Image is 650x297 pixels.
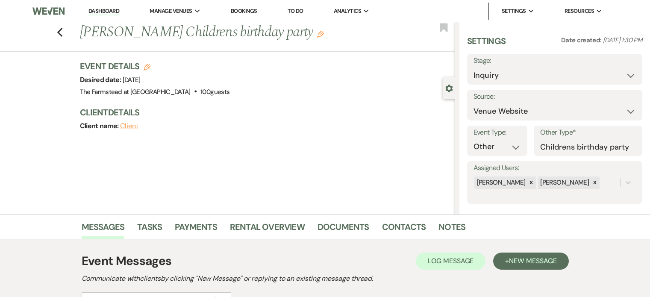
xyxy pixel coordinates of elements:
span: Manage Venues [150,7,192,15]
button: Log Message [416,253,485,270]
span: [DATE] 1:30 PM [603,36,642,44]
span: Resources [565,7,594,15]
a: Tasks [137,220,162,239]
label: Other Type* [540,126,636,139]
span: 100 guests [200,88,229,96]
h1: Event Messages [82,252,172,270]
img: Weven Logo [32,2,65,20]
span: Date created: [561,36,603,44]
a: Documents [318,220,369,239]
a: Bookings [231,7,257,15]
button: Close lead details [445,84,453,92]
span: Desired date: [80,75,123,84]
span: Log Message [428,256,474,265]
a: Notes [438,220,465,239]
span: The Farmstead at [GEOGRAPHIC_DATA] [80,88,191,96]
a: Messages [82,220,125,239]
h2: Communicate with clients by clicking "New Message" or replying to an existing message thread. [82,273,569,284]
a: Contacts [382,220,426,239]
a: Dashboard [88,7,119,15]
button: +New Message [493,253,568,270]
label: Stage: [474,55,636,67]
h3: Client Details [80,106,447,118]
a: Rental Overview [230,220,305,239]
button: Edit [317,30,324,38]
a: Payments [175,220,217,239]
h3: Settings [467,35,506,54]
h3: Event Details [80,60,230,72]
h1: [PERSON_NAME] Childrens birthday party [80,22,377,43]
div: [PERSON_NAME] [474,176,527,189]
span: [DATE] [123,76,141,84]
span: Client name: [80,121,121,130]
label: Assigned Users: [474,162,636,174]
a: To Do [288,7,303,15]
span: Analytics [334,7,361,15]
label: Source: [474,91,636,103]
span: Settings [502,7,526,15]
button: Client [120,123,138,129]
label: Event Type: [474,126,521,139]
div: [PERSON_NAME] [538,176,590,189]
span: New Message [509,256,556,265]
